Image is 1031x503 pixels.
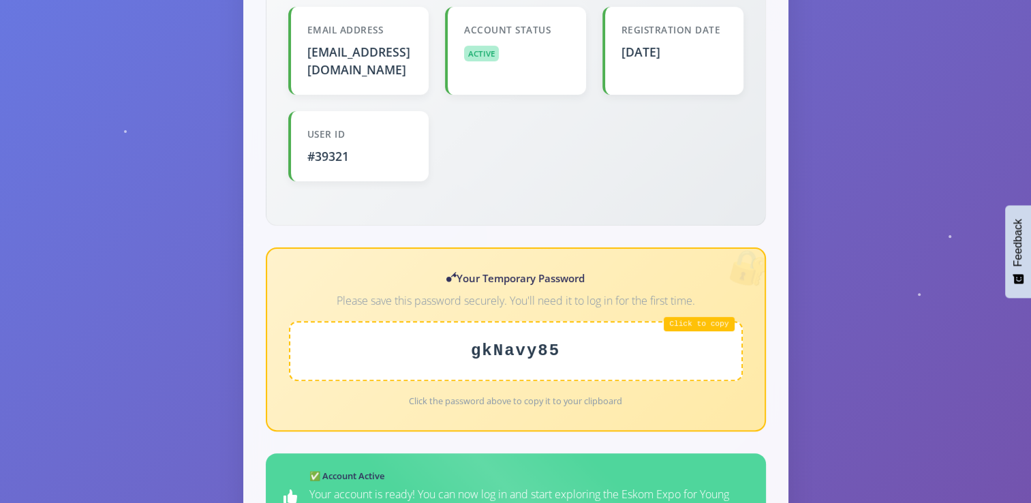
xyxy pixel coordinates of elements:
[409,395,622,407] small: Click the password above to copy it to your clipboard
[289,321,743,381] div: gkNavy85
[307,147,413,165] div: #39321
[464,46,499,61] span: Active
[289,271,743,286] h4: Your Temporary Password
[307,127,413,141] div: User ID
[1012,219,1024,266] span: Feedback
[621,23,727,37] div: Registration Date
[621,43,727,61] div: [DATE]
[307,43,413,79] div: [EMAIL_ADDRESS][DOMAIN_NAME]
[307,23,413,37] div: Email Address
[464,23,570,37] div: Account Status
[1005,205,1031,298] button: Feedback - Show survey
[289,292,743,310] p: Please save this password securely. You'll need it to log in for the first time.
